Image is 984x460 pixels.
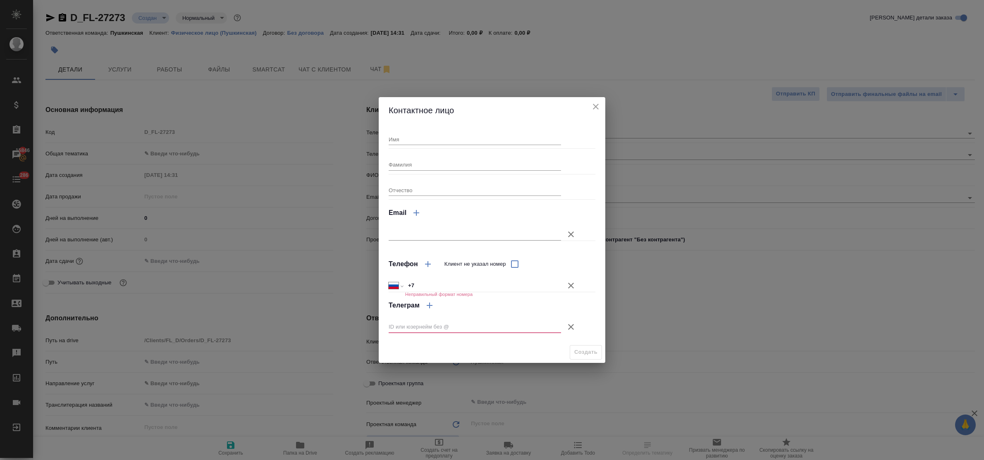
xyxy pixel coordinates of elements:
h4: Телефон [389,259,418,269]
h4: Телеграм [389,300,420,310]
button: Добавить [406,203,426,223]
span: Клиент не указал номер [444,260,506,268]
button: Добавить [420,296,439,315]
h6: Неправильный формат номера [405,292,473,297]
button: close [590,100,602,113]
input: ✎ Введи что-нибудь [405,280,561,292]
span: Контактное лицо [389,106,454,115]
h4: Email [389,208,406,218]
button: Добавить [418,254,438,274]
input: ID или юзернейм без @ [389,321,561,333]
